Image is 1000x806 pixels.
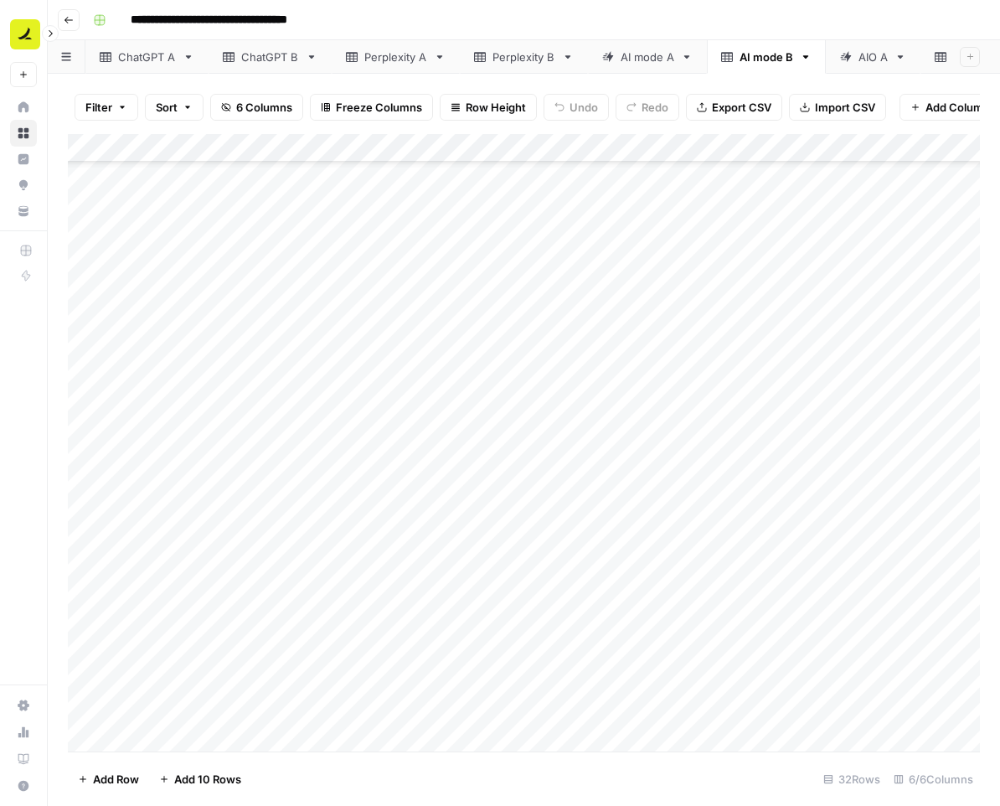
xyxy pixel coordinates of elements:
a: Opportunities [10,172,37,199]
div: AI mode A [621,49,674,65]
button: Row Height [440,94,537,121]
span: Add Row [93,771,139,788]
button: Filter [75,94,138,121]
a: Perplexity A [332,40,460,74]
button: Add Row [68,766,149,793]
span: Redo [642,99,668,116]
span: Row Height [466,99,526,116]
span: 6 Columns [236,99,292,116]
span: Export CSV [712,99,771,116]
a: ChatGPT B [209,40,332,74]
a: Perplexity B [460,40,588,74]
button: Sort [145,94,204,121]
span: Add 10 Rows [174,771,241,788]
a: Insights [10,146,37,173]
div: Perplexity B [492,49,555,65]
div: ChatGPT A [118,49,176,65]
span: Freeze Columns [336,99,422,116]
div: Perplexity A [364,49,427,65]
a: AIO A [826,40,920,74]
button: Freeze Columns [310,94,433,121]
div: 6/6 Columns [887,766,980,793]
a: AI mode A [588,40,707,74]
span: Undo [570,99,598,116]
button: Help + Support [10,772,37,799]
img: Ramp Logo [10,19,40,49]
button: Import CSV [789,94,886,121]
button: 6 Columns [210,94,303,121]
button: Undo [544,94,609,121]
a: ChatGPT A [85,40,209,74]
span: Sort [156,99,178,116]
button: Redo [616,94,679,121]
button: Workspace: Ramp [10,13,37,55]
a: Learning Hub [10,746,37,772]
span: Add Column [925,99,990,116]
div: ChatGPT B [241,49,299,65]
div: 32 Rows [817,766,887,793]
span: Import CSV [815,99,875,116]
button: Export CSV [686,94,782,121]
button: Add 10 Rows [149,766,251,793]
a: Your Data [10,198,37,225]
a: Browse [10,120,37,147]
a: Settings [10,692,37,719]
span: Filter [85,99,112,116]
div: AIO A [858,49,888,65]
div: AI mode B [740,49,793,65]
a: Usage [10,719,37,746]
a: AI mode B [707,40,826,74]
a: Home [10,94,37,121]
